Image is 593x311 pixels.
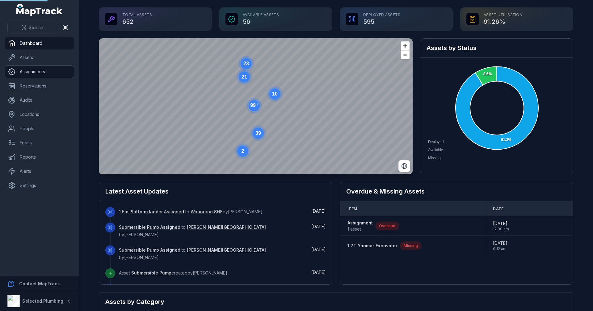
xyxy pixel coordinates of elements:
[311,208,326,214] time: 8/21/2025, 7:27:55 AM
[346,187,567,196] h2: Overdue & Missing Assets
[5,94,74,106] a: Audits
[493,246,507,251] span: 9:12 am
[493,220,509,232] time: 7/31/2025, 12:00:00 AM
[160,224,180,230] a: Assigned
[191,209,223,215] a: Wanneroo SHS
[375,222,399,230] div: Overdue
[311,224,326,229] span: [DATE]
[164,209,184,215] a: Assigned
[119,247,266,260] span: to by [PERSON_NAME]
[7,22,57,33] button: Search
[105,297,567,306] h2: Assets by Category
[5,51,74,64] a: Assets
[398,160,410,172] button: Switch to Satellite View
[119,224,266,237] span: to by [PERSON_NAME]
[347,226,373,232] span: 1 asset
[119,270,227,275] span: Asset created by [PERSON_NAME]
[119,247,159,253] a: Submersible Pump
[493,227,509,232] span: 12:00 am
[428,140,444,144] span: Deployed
[347,207,357,211] span: Item
[311,224,326,229] time: 8/21/2025, 6:44:59 AM
[187,247,266,253] a: [PERSON_NAME][GEOGRAPHIC_DATA]
[401,50,410,59] button: Zoom out
[256,102,258,106] tspan: +
[5,137,74,149] a: Forms
[493,220,509,227] span: [DATE]
[243,61,249,66] text: 23
[401,41,410,50] button: Zoom in
[242,74,247,79] text: 21
[5,108,74,121] a: Locations
[119,209,163,215] a: 1.5m Platform ladder
[99,38,413,174] canvas: Map
[187,224,266,230] a: [PERSON_NAME][GEOGRAPHIC_DATA]
[493,207,503,211] span: Date
[119,224,159,230] a: Submersible Pump
[250,102,258,108] text: 99
[347,220,373,226] strong: Assignment
[311,270,326,275] span: [DATE]
[400,241,422,250] div: Missing
[5,37,74,49] a: Dashboard
[5,151,74,163] a: Reports
[493,240,507,246] span: [DATE]
[311,270,326,275] time: 8/21/2025, 6:43:47 AM
[347,243,397,249] a: 1.7T Yanmar Excavator
[105,187,326,196] h2: Latest Asset Updates
[347,220,373,232] a: Assignment1 asset
[311,208,326,214] span: [DATE]
[428,156,441,160] span: Missing
[428,148,443,152] span: Available
[255,130,261,136] text: 39
[5,122,74,135] a: People
[242,148,244,154] text: 2
[493,240,507,251] time: 8/20/2025, 9:12:07 AM
[119,209,263,214] span: to by [PERSON_NAME]
[5,66,74,78] a: Assignments
[19,281,60,286] strong: Contact MapTrack
[5,80,74,92] a: Reservations
[160,247,180,253] a: Assigned
[5,165,74,177] a: Alerts
[131,270,171,276] a: Submersible Pump
[16,4,63,16] a: MapTrack
[29,24,43,31] span: Search
[272,91,278,96] text: 10
[5,179,74,192] a: Settings
[311,247,326,252] span: [DATE]
[427,44,567,52] h2: Assets by Status
[311,247,326,252] time: 8/21/2025, 6:44:17 AM
[22,298,63,304] strong: Selected Plumbing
